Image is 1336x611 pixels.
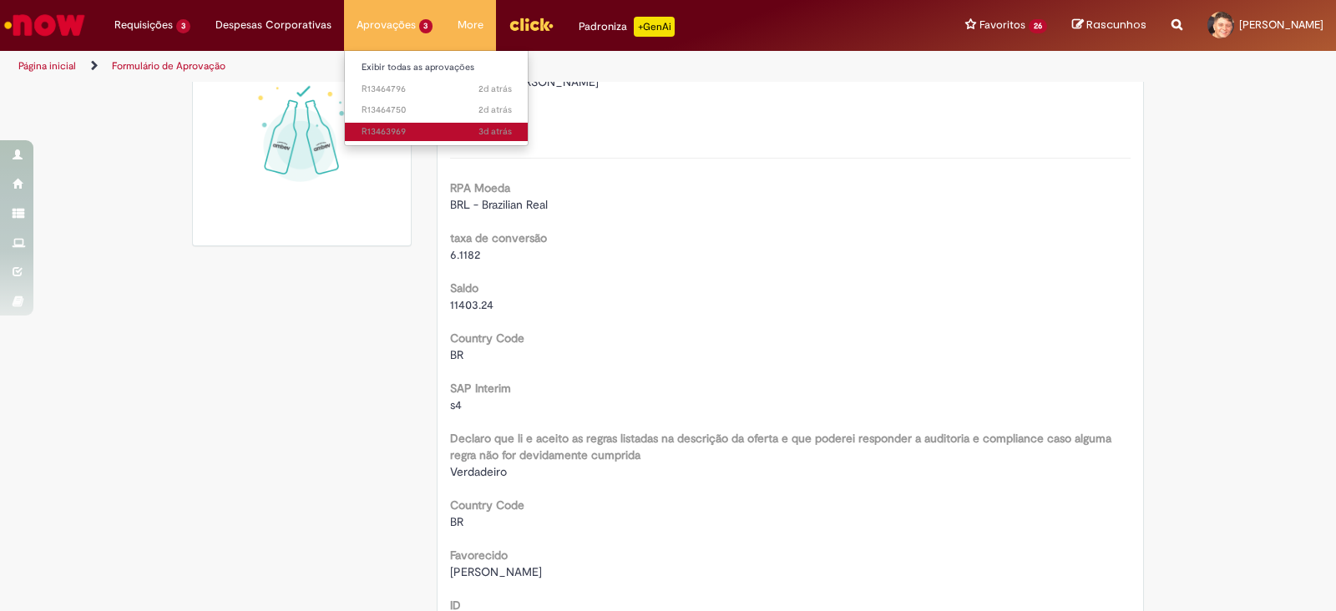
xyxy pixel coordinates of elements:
span: [PERSON_NAME] [450,564,542,579]
a: Aberto R13463969 : [345,123,529,141]
span: Aprovações [357,17,416,33]
b: taxa de conversão [450,230,547,245]
span: 3 [176,19,190,33]
span: Despesas Corporativas [215,17,331,33]
b: Country Code [450,497,524,513]
div: Quantidade 1 [450,94,1131,111]
a: Exibir todas as aprovações [345,58,529,77]
b: Favorecido [450,548,508,563]
span: [PERSON_NAME] [1239,18,1323,32]
div: [PERSON_NAME] [450,73,1131,94]
b: Declaro que li e aceito as regras listadas na descrição da oferta e que poderei responder a audit... [450,431,1111,462]
span: R13464750 [362,104,512,117]
ul: Aprovações [344,50,529,146]
img: ServiceNow [2,8,88,42]
img: click_logo_yellow_360x200.png [509,12,554,37]
ul: Trilhas de página [13,51,878,82]
time: 29/08/2025 18:16:04 [478,125,512,138]
span: Verdadeiro [450,464,507,479]
p: +GenAi [634,17,675,37]
span: 2d atrás [478,104,512,116]
span: BR [450,347,463,362]
a: Formulário de Aprovação [112,59,225,73]
span: 3d atrás [478,125,512,138]
span: 6.1182 [450,247,480,262]
span: More [458,17,483,33]
a: Aberto R13464750 : [345,101,529,119]
span: BR [450,514,463,529]
time: 30/08/2025 10:08:51 [478,104,512,116]
b: RPA Moeda [450,180,510,195]
a: Rascunhos [1072,18,1146,33]
span: R13463969 [362,125,512,139]
span: 2d atrás [478,83,512,95]
b: SAP Interim [450,381,511,396]
img: sucesso_1.gif [205,40,398,233]
span: BRL - Brazilian Real [450,197,548,212]
time: 30/08/2025 10:32:17 [478,83,512,95]
span: 3 [419,19,433,33]
a: Página inicial [18,59,76,73]
a: Aberto R13464796 : [345,80,529,98]
span: 11403.24 [450,297,493,312]
b: Country Code [450,331,524,346]
div: Padroniza [579,17,675,37]
b: Saldo [450,280,478,295]
span: Favoritos [979,17,1025,33]
span: Requisições [114,17,173,33]
span: Rascunhos [1086,17,1146,33]
span: R13464796 [362,83,512,96]
span: 26 [1029,19,1047,33]
span: s4 [450,397,462,412]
